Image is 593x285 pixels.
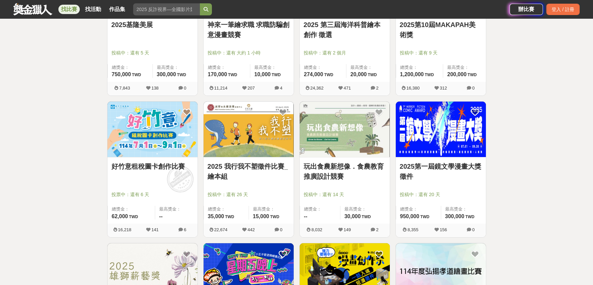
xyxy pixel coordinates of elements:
span: 投稿中：還有 9 天 [400,49,482,56]
span: 總獎金： [400,64,439,71]
span: 投稿中：還有 大約 1 小時 [208,49,290,56]
span: 11,214 [214,86,228,91]
span: 最高獎金： [159,206,194,212]
a: 作品集 [106,5,128,14]
img: Cover Image [107,102,198,157]
span: 總獎金： [208,206,245,212]
span: TWD [225,215,234,219]
span: 總獎金： [112,64,149,71]
span: TWD [228,73,237,77]
span: 投票中：還有 6 天 [111,191,194,198]
span: 35,000 [208,213,224,219]
span: 442 [248,227,255,232]
input: 2025 反詐視界—全國影片競賽 [133,3,200,15]
span: 7,843 [119,86,130,91]
a: 神來一筆繪求職 求職防騙創意漫畫競賽 [208,20,290,40]
span: TWD [468,73,477,77]
span: 149 [344,227,351,232]
span: 最高獎金： [350,64,386,71]
span: 投稿中：還有 5 天 [111,49,194,56]
span: 投稿中：還有 26 天 [208,191,290,198]
a: 找比賽 [58,5,80,14]
span: 8,355 [407,227,418,232]
span: 62,000 [112,213,128,219]
span: TWD [132,73,141,77]
a: 2025第一屆鏡文學漫畫大獎徵件 [400,161,482,181]
a: 2025 第三屆海洋科普繪本創作 徵選 [304,20,386,40]
span: 總獎金： [304,64,342,71]
span: 300,000 [445,213,465,219]
span: 0 [472,86,475,91]
img: Cover Image [204,102,294,157]
span: 投稿中：還有 2 個月 [304,49,386,56]
span: 471 [344,86,351,91]
span: 30,000 [344,213,361,219]
span: TWD [272,73,281,77]
span: 2 [376,227,378,232]
span: 投稿中：還有 14 天 [304,191,386,198]
span: 總獎金： [208,64,246,71]
span: 最高獎金： [447,64,482,71]
span: 2 [376,86,378,91]
span: 750,000 [112,72,131,77]
span: 15,000 [253,213,269,219]
span: 312 [440,86,447,91]
span: 10,000 [254,72,271,77]
span: 總獎金： [400,206,437,212]
span: 最高獎金： [253,206,290,212]
span: 950,000 [400,213,419,219]
span: TWD [270,215,279,219]
span: 207 [248,86,255,91]
span: 16,380 [406,86,420,91]
span: 最高獎金： [254,64,290,71]
span: 16,218 [118,227,131,232]
span: 141 [152,227,159,232]
span: 總獎金： [112,206,151,212]
span: 0 [472,227,475,232]
span: TWD [465,215,474,219]
span: 20,000 [350,72,367,77]
a: 2025第10屆MAKAPAH美術獎 [400,20,482,40]
span: TWD [368,73,377,77]
a: 玩出食農新想像．食農教育推廣設計競賽 [304,161,386,181]
span: 最高獎金： [445,206,482,212]
span: TWD [177,73,186,77]
img: Cover Image [300,102,390,157]
span: 6 [184,227,186,232]
span: 22,674 [214,227,228,232]
span: -- [304,213,308,219]
span: 最高獎金： [157,64,194,71]
span: 200,000 [447,72,467,77]
a: 找活動 [82,5,104,14]
a: 2025 我行我不塑徵件比賽_繪本組 [208,161,290,181]
span: 0 [184,86,186,91]
span: TWD [324,73,333,77]
span: TWD [129,215,138,219]
img: Cover Image [396,102,486,157]
span: 170,000 [208,72,227,77]
span: 138 [152,86,159,91]
span: 8,032 [311,227,322,232]
span: TWD [420,215,429,219]
span: 274,000 [304,72,323,77]
span: 4 [280,86,282,91]
span: 24,362 [310,86,324,91]
span: 0 [280,227,282,232]
span: 總獎金： [304,206,336,212]
span: -- [159,213,163,219]
a: 2025基隆美展 [111,20,194,30]
span: 最高獎金： [344,206,386,212]
span: 156 [440,227,447,232]
span: 投稿中：還有 20 天 [400,191,482,198]
a: 辦比賽 [510,4,543,15]
div: 登入 / 註冊 [546,4,580,15]
span: TWD [362,215,371,219]
a: 好竹意租稅圖卡創作比賽 [111,161,194,171]
span: TWD [425,73,434,77]
span: 300,000 [157,72,176,77]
